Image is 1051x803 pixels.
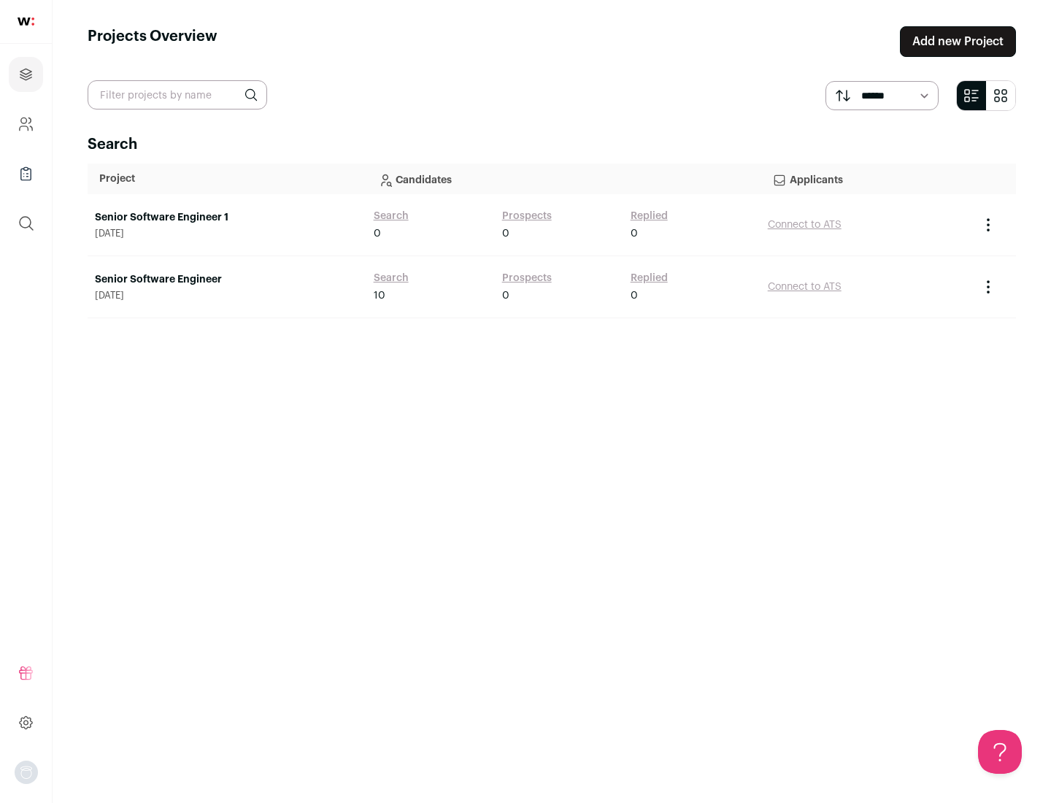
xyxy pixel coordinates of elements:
span: 10 [374,288,385,303]
iframe: Help Scout Beacon - Open [978,730,1022,774]
p: Project [99,172,355,186]
a: Connect to ATS [768,220,842,230]
a: Replied [631,271,668,285]
button: Project Actions [979,278,997,296]
input: Filter projects by name [88,80,267,109]
span: 0 [502,226,509,241]
button: Project Actions [979,216,997,234]
img: wellfound-shorthand-0d5821cbd27db2630d0214b213865d53afaa358527fdda9d0ea32b1df1b89c2c.svg [18,18,34,26]
a: Company Lists [9,156,43,191]
a: Connect to ATS [768,282,842,292]
a: Senior Software Engineer [95,272,359,287]
span: [DATE] [95,228,359,239]
img: nopic.png [15,761,38,784]
a: Replied [631,209,668,223]
button: Open dropdown [15,761,38,784]
span: 0 [631,226,638,241]
a: Projects [9,57,43,92]
p: Candidates [378,164,749,193]
a: Senior Software Engineer 1 [95,210,359,225]
span: 0 [502,288,509,303]
a: Search [374,209,409,223]
span: 0 [631,288,638,303]
p: Applicants [772,164,960,193]
h1: Projects Overview [88,26,217,57]
a: Prospects [502,209,552,223]
a: Company and ATS Settings [9,107,43,142]
h2: Search [88,134,1016,155]
a: Add new Project [900,26,1016,57]
a: Search [374,271,409,285]
a: Prospects [502,271,552,285]
span: [DATE] [95,290,359,301]
span: 0 [374,226,381,241]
